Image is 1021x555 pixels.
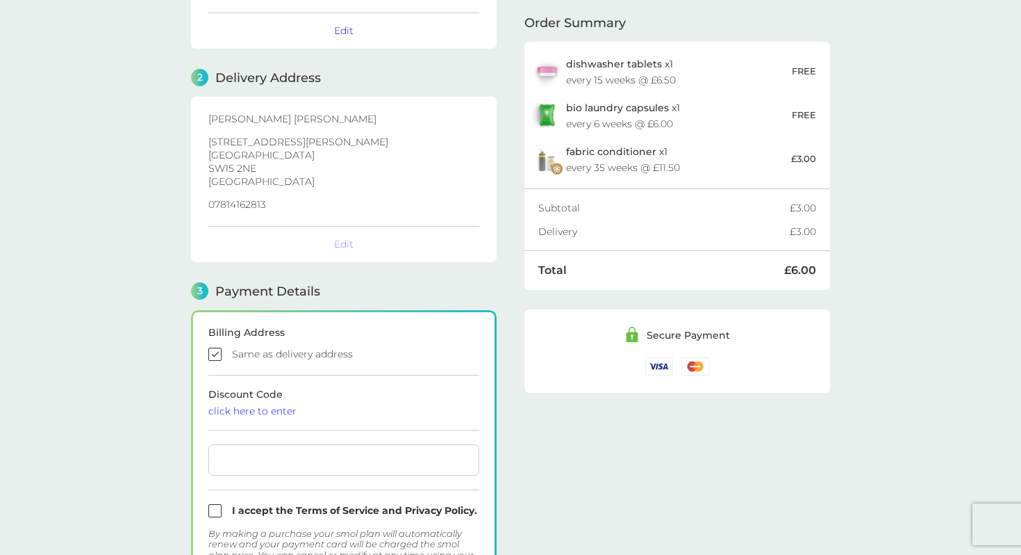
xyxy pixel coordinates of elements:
div: Billing Address [208,328,479,337]
p: FREE [792,64,816,79]
img: /assets/icons/cards/visa.svg [645,357,673,375]
span: fabric conditioner [566,145,656,158]
p: SW15 2NE [208,163,479,173]
iframe: Secure card payment input frame [214,454,474,466]
p: [GEOGRAPHIC_DATA] [208,177,479,186]
div: £3.00 [790,227,816,236]
p: FREE [792,108,816,122]
p: x 1 [566,102,680,113]
div: Subtotal [538,203,790,213]
p: [GEOGRAPHIC_DATA] [208,150,479,160]
div: £3.00 [790,203,816,213]
div: every 6 weeks @ £6.00 [566,119,673,129]
p: x 1 [566,146,667,157]
div: Secure Payment [647,330,730,340]
span: Discount Code [208,388,479,416]
div: £6.00 [784,265,816,276]
button: Edit [334,238,354,250]
p: 07814162813 [208,200,479,209]
div: click here to enter [208,406,479,416]
span: Delivery Address [215,72,321,84]
span: dishwasher tablets [566,58,662,70]
div: every 35 weeks @ £11.50 [566,163,680,172]
span: 2 [191,69,208,86]
img: /assets/icons/cards/mastercard.svg [681,357,709,375]
div: every 15 weeks @ £6.50 [566,75,676,85]
span: bio laundry capsules [566,102,669,114]
div: Total [538,265,784,276]
p: £3.00 [791,152,816,166]
p: [PERSON_NAME] [PERSON_NAME] [208,114,479,124]
p: [STREET_ADDRESS][PERSON_NAME] [208,137,479,147]
div: Delivery [538,227,790,236]
span: Order Summary [524,17,626,29]
span: 3 [191,282,208,300]
button: Edit [334,24,354,37]
span: Payment Details [215,285,320,298]
p: x 1 [566,58,673,70]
